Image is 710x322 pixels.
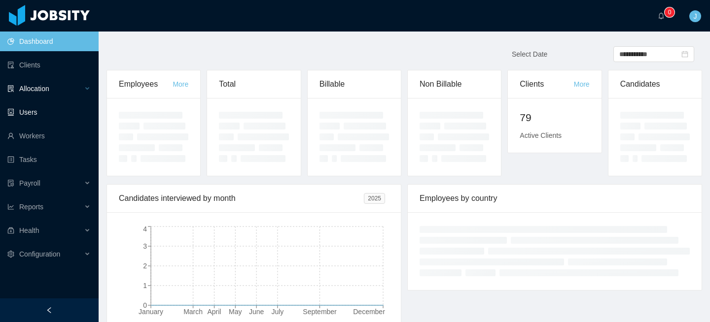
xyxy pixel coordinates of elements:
[143,262,147,270] tspan: 2
[119,70,173,98] div: Employees
[219,70,288,98] div: Total
[7,102,91,122] a: icon: robotUsers
[19,226,39,234] span: Health
[303,308,337,316] tspan: September
[249,308,264,316] tspan: June
[420,185,690,212] div: Employees by country
[7,203,14,210] i: icon: line-chart
[207,308,221,316] tspan: April
[520,110,589,126] h2: 79
[7,55,91,75] a: icon: auditClients
[420,70,489,98] div: Non Billable
[271,308,284,316] tspan: July
[19,250,60,258] span: Configuration
[694,10,697,22] span: J
[7,32,91,51] a: icon: pie-chartDashboard
[7,150,91,169] a: icon: profileTasks
[229,308,242,316] tspan: May
[183,308,203,316] tspan: March
[19,179,40,187] span: Payroll
[574,80,590,88] a: More
[665,7,674,17] sup: 0
[19,85,49,93] span: Allocation
[139,308,163,316] tspan: January
[681,51,688,58] i: icon: calendar
[119,185,364,212] div: Candidates interviewed by month
[620,70,690,98] div: Candidates
[7,85,14,92] i: icon: solution
[7,251,14,258] i: icon: setting
[19,203,43,211] span: Reports
[512,50,547,58] span: Select Date
[520,70,573,98] div: Clients
[658,12,665,19] i: icon: bell
[143,225,147,233] tspan: 4
[7,180,14,187] i: icon: file-protect
[7,227,14,234] i: icon: medicine-box
[364,193,385,204] span: 2025
[143,301,147,309] tspan: 0
[319,70,389,98] div: Billable
[173,80,188,88] a: More
[143,282,147,290] tspan: 1
[7,126,91,146] a: icon: userWorkers
[353,308,385,316] tspan: December
[520,131,562,139] span: Active Clients
[143,242,147,250] tspan: 3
